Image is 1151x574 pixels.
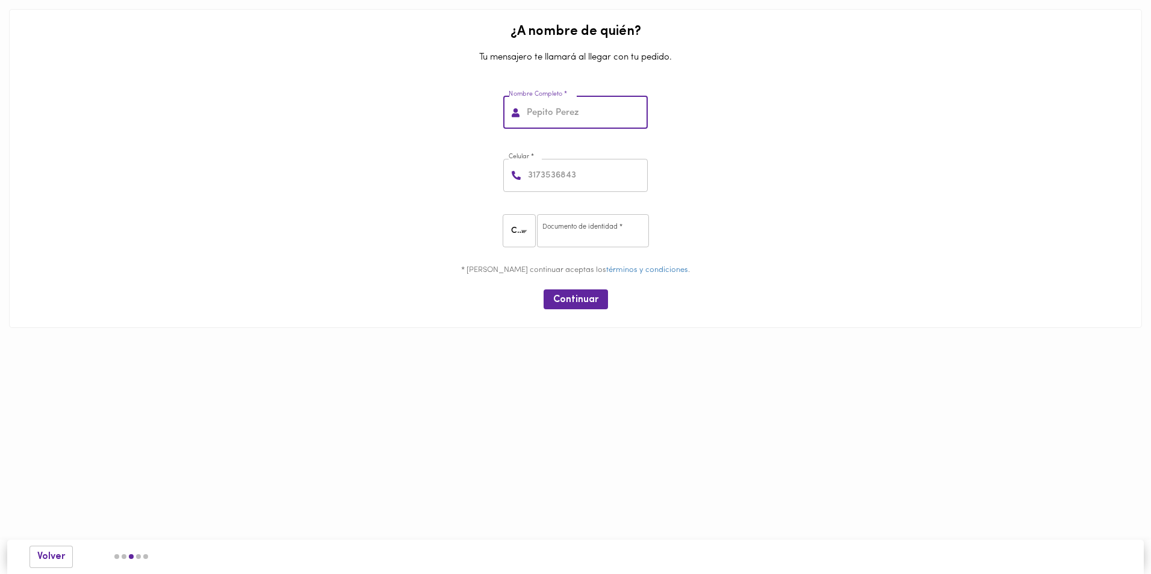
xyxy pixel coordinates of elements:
[37,551,65,563] span: Volver
[1081,504,1139,562] iframe: Messagebird Livechat Widget
[503,214,540,247] div: CC
[29,546,73,568] button: Volver
[544,289,608,309] button: Continuar
[19,25,1132,39] h2: ¿A nombre de quién?
[19,45,1132,70] p: Tu mensajero te llamará al llegar con tu pedido.
[526,159,648,192] input: 3173536843
[524,96,648,129] input: Pepito Perez
[553,294,598,306] span: Continuar
[606,266,688,274] a: términos y condiciones
[19,265,1132,276] p: * [PERSON_NAME] continuar aceptas los .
